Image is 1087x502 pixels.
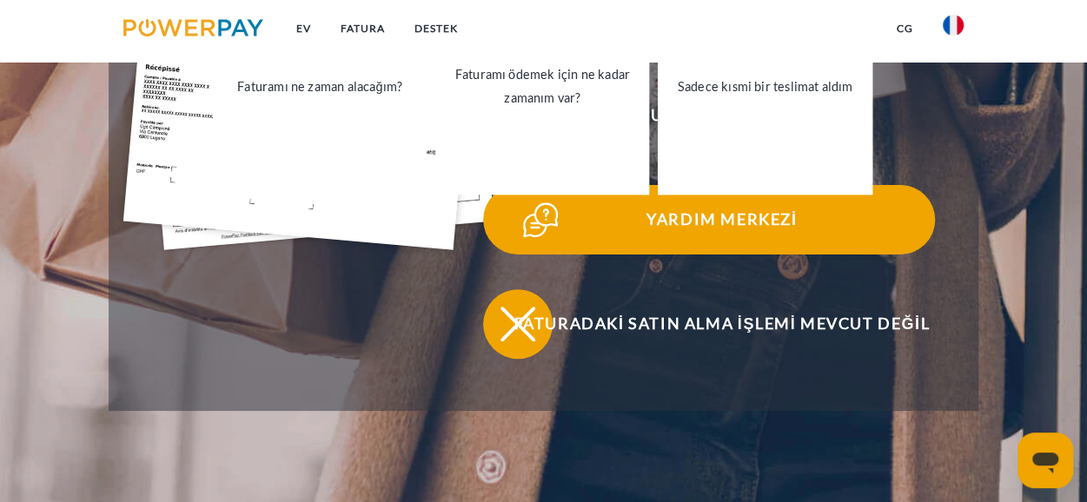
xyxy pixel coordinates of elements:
[455,67,630,105] font: Faturamı ödemek için ne kadar zamanım var?
[646,209,797,228] font: Yardım Merkezi
[1017,433,1073,488] iframe: Mesajlaşma penceresini başlatma düğmesi
[496,302,540,346] img: qb_close.svg
[341,22,385,35] font: FATURA
[237,79,402,94] font: Faturamı ne zaman alacağım?
[414,22,458,35] font: Destek
[897,22,913,35] font: CG
[514,314,930,333] font: Faturadaki satın alma işlemi mevcut değil
[678,79,853,94] font: Sadece kısmi bir teslimat aldım
[326,13,400,44] a: FATURA
[943,15,964,36] img: Fr
[296,22,311,35] font: Ev
[483,289,935,359] button: Faturadaki satın alma işlemi mevcut değil
[282,13,326,44] a: Ev
[519,198,562,241] img: qb_help.svg
[123,19,263,36] img: logo-powerpay.svg
[400,13,473,44] a: Destek
[882,13,928,44] a: CG
[483,185,935,254] button: Yardım Merkezi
